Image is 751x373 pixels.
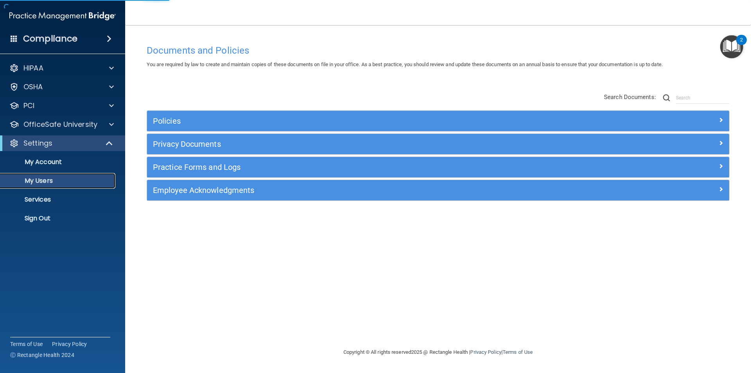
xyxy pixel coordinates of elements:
[153,163,578,171] h5: Practice Forms and Logs
[720,35,743,58] button: Open Resource Center, 2 new notifications
[52,340,87,348] a: Privacy Policy
[23,33,77,44] h4: Compliance
[604,94,656,101] span: Search Documents:
[676,92,729,104] input: Search
[5,158,112,166] p: My Account
[9,82,114,92] a: OSHA
[9,101,114,110] a: PCI
[5,214,112,222] p: Sign Out
[23,139,52,148] p: Settings
[147,45,729,56] h4: Documents and Policies
[5,196,112,204] p: Services
[5,177,112,185] p: My Users
[9,120,114,129] a: OfficeSafe University
[23,101,34,110] p: PCI
[9,63,114,73] a: HIPAA
[295,340,581,365] div: Copyright © All rights reserved 2025 @ Rectangle Health | |
[147,61,663,67] span: You are required by law to create and maintain copies of these documents on file in your office. ...
[10,351,74,359] span: Ⓒ Rectangle Health 2024
[23,120,97,129] p: OfficeSafe University
[153,186,578,195] h5: Employee Acknowledgments
[9,139,113,148] a: Settings
[663,94,670,101] img: ic-search.3b580494.png
[153,117,578,125] h5: Policies
[23,63,43,73] p: HIPAA
[153,184,723,196] a: Employee Acknowledgments
[153,115,723,127] a: Policies
[503,349,533,355] a: Terms of Use
[740,40,743,50] div: 2
[23,82,43,92] p: OSHA
[153,140,578,148] h5: Privacy Documents
[153,138,723,150] a: Privacy Documents
[9,8,116,24] img: PMB logo
[10,340,43,348] a: Terms of Use
[470,349,501,355] a: Privacy Policy
[153,161,723,173] a: Practice Forms and Logs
